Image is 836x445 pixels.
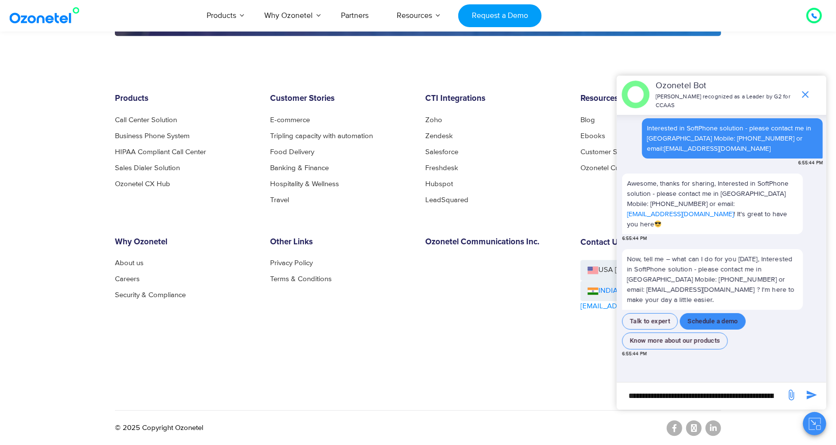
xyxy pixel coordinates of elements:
a: E-commerce [270,116,310,124]
a: Customer Stories [580,148,635,156]
h6: Ozonetel Communications Inc. [425,238,566,247]
button: Know more about our products [622,333,728,350]
a: About us [115,259,144,267]
button: Schedule a demo [680,313,746,330]
a: Hubspot [425,180,453,188]
a: Ebooks [580,132,605,140]
span: 6:55:44 PM [622,350,647,358]
a: Security & Compliance [115,291,186,299]
h6: Customer Stories [270,94,411,104]
a: [EMAIL_ADDRESS][DOMAIN_NAME] [580,301,699,312]
a: Salesforce [425,148,458,156]
a: [EMAIL_ADDRESS][DOMAIN_NAME] [664,143,771,154]
a: Zendesk [425,132,453,140]
h6: Why Ozonetel [115,238,256,247]
a: Call Center Solution [115,116,177,124]
span: end chat or minimize [796,85,815,104]
p: Now, tell me – what can I do for you [DATE], Interested in SoftPhone solution - please contact me... [622,249,803,310]
span: send message [802,385,821,405]
a: Ozonetel Customer Hub [580,164,657,172]
a: Blog [580,116,595,124]
img: us-flag.png [588,267,598,274]
a: Business Phone System [115,132,190,140]
a: Careers [115,275,140,283]
a: Tripling capacity with automation [270,132,373,140]
h6: Products [115,94,256,104]
h6: CTI Integrations [425,94,566,104]
a: Travel [270,196,289,204]
a: USA [PHONE_NUMBER] [580,260,721,281]
a: Privacy Policy [270,259,313,267]
a: Terms & Conditions [270,275,332,283]
button: Close chat [803,412,826,435]
a: Sales Dialer Solution [115,164,180,172]
p: [PERSON_NAME] recognized as a Leader by G2 for CCAAS [656,93,795,110]
a: LeadSquared [425,196,468,204]
a: Zoho [425,116,442,124]
div: Interested in SoftPhone solution - please contact me in [GEOGRAPHIC_DATA] Mobile: [PHONE_NUMBER] ... [647,123,818,154]
span: send message [782,385,801,405]
span: 6:55:44 PM [622,235,647,242]
img: ind-flag.png [588,287,598,295]
a: INDIA [PHONE_NUMBER] [588,286,682,297]
a: Hospitality & Wellness [270,180,339,188]
p: Awesome, thanks for sharing, Interested in SoftPhone solution - please contact me in [GEOGRAPHIC_... [627,178,798,229]
h6: Contact Us [580,238,622,248]
span: 6:55:44 PM [798,159,823,167]
h6: Other Links [270,238,411,247]
a: Freshdesk [425,164,458,172]
img: 😎 [655,221,661,227]
a: Food Delivery [270,148,314,156]
a: Banking & Finance [270,164,329,172]
a: Request a Demo [458,4,541,27]
a: Ozonetel CX Hub [115,180,170,188]
h6: Resources [580,94,721,104]
div: new-msg-input [622,387,781,405]
a: [EMAIL_ADDRESS][DOMAIN_NAME] [627,209,734,219]
button: Talk to expert [622,313,678,330]
p: Ozonetel Bot [656,79,795,93]
img: header [622,80,650,109]
p: © 2025 Copyright Ozonetel [115,423,203,434]
a: HIPAA Compliant Call Center [115,148,206,156]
